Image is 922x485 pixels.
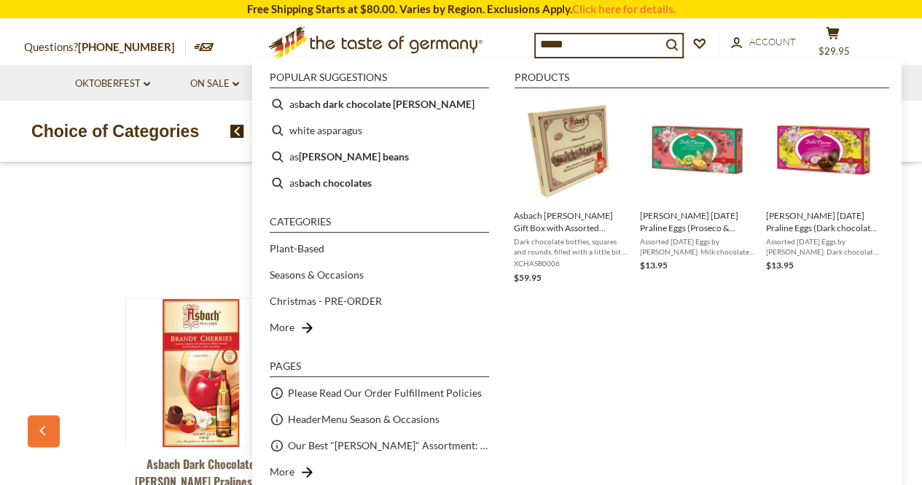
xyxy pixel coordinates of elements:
b: bach dark chocolate [PERSON_NAME] [299,96,474,112]
li: Asbach Brandy Wood Gift Box with Assorted Pralines, 14.1 oz [508,91,634,291]
span: [PERSON_NAME] [DATE] Praline Eggs (Proseco & Peach, Eierlikor, Whiskey) in Gift Pack 3.5 oz [640,209,754,234]
li: Reber Easter Praline Eggs (Proseco & Peach, Eierlikor, Whiskey) in Gift Pack 3.5 oz [634,91,760,291]
li: HeaderMenu Season & Occasions [264,406,495,432]
li: Our Best "[PERSON_NAME]" Assortment: 33 Choices For The Grillabend [264,432,495,459]
a: [PHONE_NUMBER] [78,40,175,53]
li: asbach brandy beans [264,144,495,170]
li: More [264,459,495,485]
button: $29.95 [811,26,855,63]
li: Christmas - PRE-ORDER [264,288,495,314]
li: Seasons & Occasions [264,262,495,288]
img: Reber Easter Praline Eggs in Gift Pack [770,97,876,203]
a: Please Read Our Order Fulfillment Policies [288,384,482,401]
a: Reber Easter Praline Eggs in Gift Pack[PERSON_NAME] [DATE] Praline Eggs (Dark chocolate, Milk cho... [766,97,880,285]
b: bach chocolates [299,174,372,191]
a: HeaderMenu Season & Occasions [288,411,439,427]
li: Categories [270,217,489,233]
a: Seasons & Occasions [270,266,364,283]
span: Asbach [PERSON_NAME] Gift Box with Assorted Pralines, 14.1 oz [514,209,628,234]
span: $29.95 [819,45,850,57]
li: Reber Easter Praline Eggs (Dark chocolate, Milk chocolate, Cream) in Gift Pack 3.5 oz [760,91,886,291]
a: Plant-Based [270,240,324,257]
li: Products [515,72,889,88]
a: Asbach [PERSON_NAME] Gift Box with Assorted Pralines, 14.1 ozDark chocolate bottles, squares and ... [514,97,628,285]
li: Please Read Our Order Fulfillment Policies [264,380,495,406]
span: $59.95 [514,272,542,283]
div: Related Products [28,220,894,279]
a: Oktoberfest [75,76,150,92]
span: Assorted [DATE] Eggs by [PERSON_NAME]. Milk chocolate shells with Proseco & Peach cream, Eierliko... [640,236,754,257]
img: previous arrow [230,125,244,138]
img: Asbach Dark Chocolate Brandy Pralines w/ Cherry in Small Gift Box 3.5 oz [127,298,275,446]
li: asbach chocolates [264,170,495,196]
span: Dark chocolate bottles, squares and rounds, filled with a little bit if the wonderful tasting [PE... [514,236,628,257]
li: Plant-Based [264,236,495,262]
span: XCHASB0006 [514,258,628,268]
b: [PERSON_NAME] beans [299,148,409,165]
a: Reber Easter Praline Eggs in Gift Pack[PERSON_NAME] [DATE] Praline Eggs (Proseco & Peach, Eierlik... [640,97,754,285]
li: asbach dark chocolate brandy [264,91,495,117]
span: $13.95 [766,260,794,271]
li: Pages [270,361,489,377]
p: Questions? [24,38,186,57]
a: Our Best "[PERSON_NAME]" Assortment: 33 Choices For The Grillabend [288,437,489,454]
a: On Sale [190,76,239,92]
a: Christmas - PRE-ORDER [270,292,382,309]
span: Account [749,36,796,47]
span: $13.95 [640,260,668,271]
a: Account [731,34,796,50]
span: [PERSON_NAME] [DATE] Praline Eggs (Dark chocolate, Milk chocolate, Cream) in Gift Pack 3.5 oz [766,209,880,234]
li: More [264,314,495,341]
li: white asparagus [264,117,495,144]
span: Assorted [DATE] Eggs by [PERSON_NAME]. Dark chocolate shells with dark chocolate, milk chocolate,... [766,236,880,257]
img: Reber Easter Praline Eggs in Gift Pack [644,97,750,203]
a: Click here for details. [572,2,676,15]
li: Popular suggestions [270,72,489,88]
